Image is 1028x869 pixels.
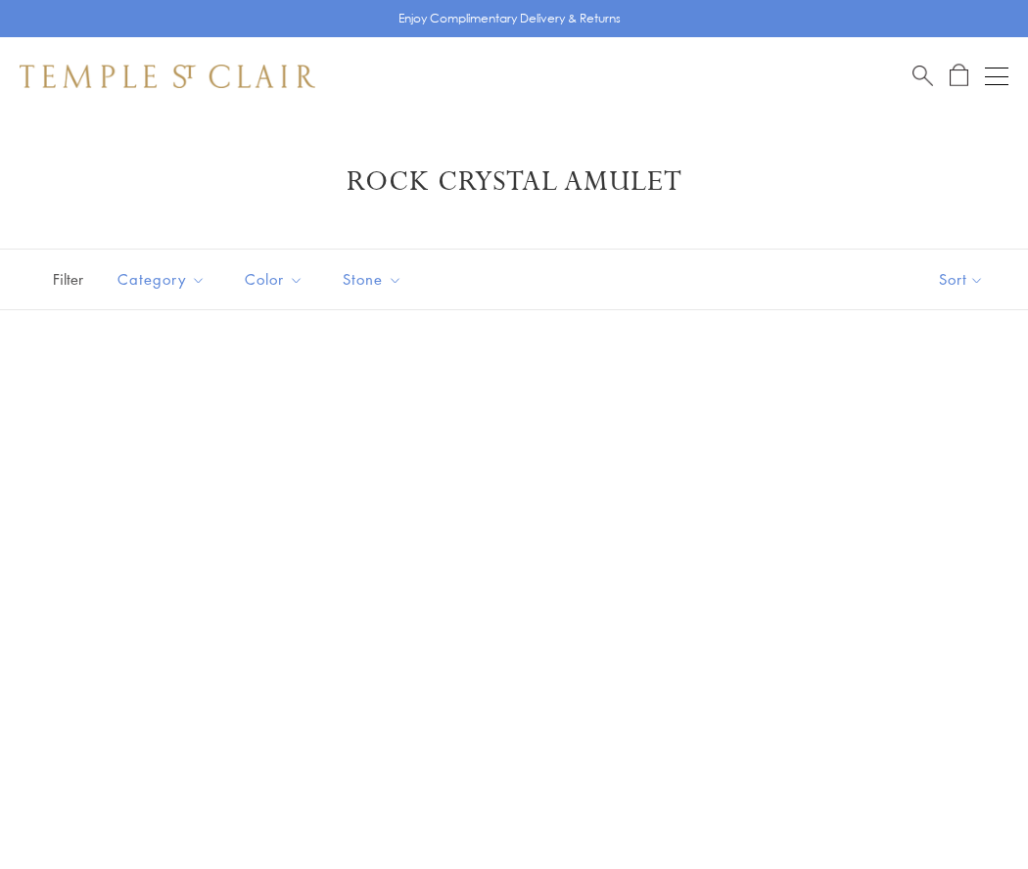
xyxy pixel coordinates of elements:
[912,64,933,88] a: Search
[49,164,979,200] h1: Rock Crystal Amulet
[950,64,968,88] a: Open Shopping Bag
[398,9,621,28] p: Enjoy Complimentary Delivery & Returns
[895,250,1028,309] button: Show sort by
[333,267,417,292] span: Stone
[108,267,220,292] span: Category
[328,257,417,301] button: Stone
[235,267,318,292] span: Color
[230,257,318,301] button: Color
[103,257,220,301] button: Category
[985,65,1008,88] button: Open navigation
[20,65,315,88] img: Temple St. Clair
